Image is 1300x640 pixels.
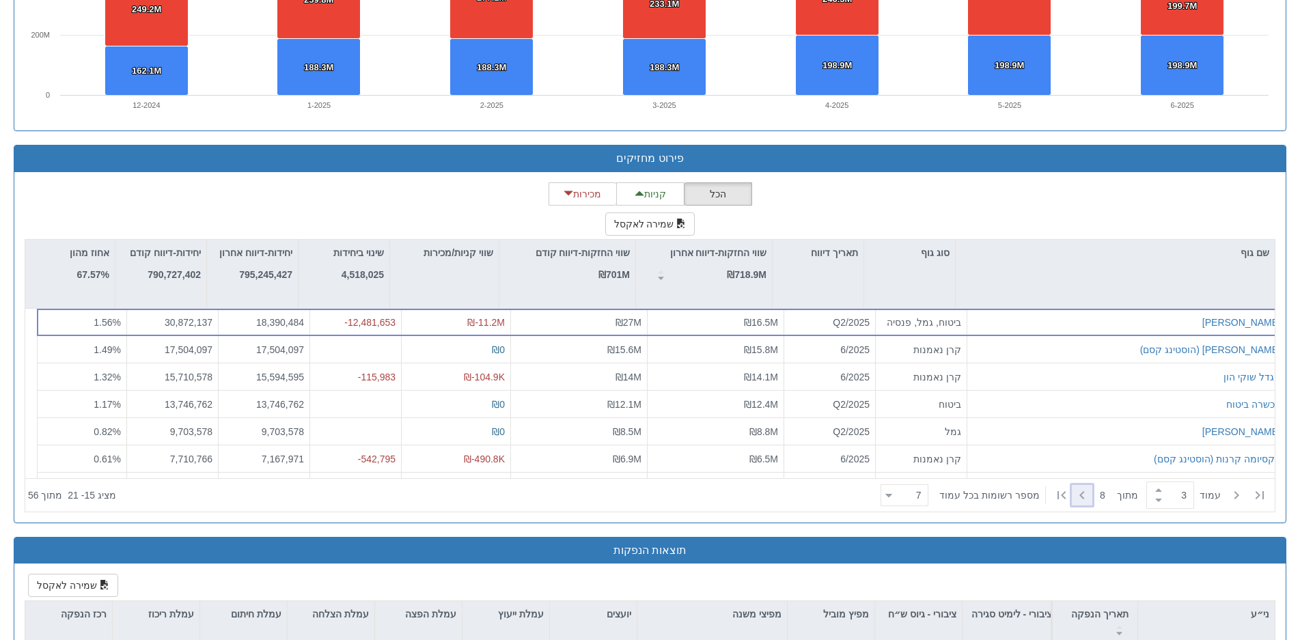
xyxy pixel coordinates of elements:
div: 18,390,484 [224,316,304,329]
span: ₪12.1M [607,398,641,409]
span: ₪8.8M [749,426,778,436]
div: -115,983 [316,370,396,383]
button: שמירה לאקסל [28,574,118,597]
div: 13,746,762 [133,397,212,411]
div: Q2/2025 [790,397,870,411]
div: 1.56 % [43,316,121,329]
text: 3-2025 [652,101,676,109]
text: 1-2025 [307,101,331,109]
div: עמלת חיתום [200,601,287,627]
div: Q2/2025 [790,316,870,329]
tspan: 249.2M [132,4,161,14]
button: מגדל שוקי הון [1223,370,1281,383]
div: 17,504,097 [224,342,304,356]
tspan: 198.9M [995,60,1024,70]
button: [PERSON_NAME] (הוסטינג קסם) [1140,342,1281,356]
div: ני״ע [1138,601,1275,627]
tspan: 188.3M [304,62,333,72]
div: מפיץ מוביל [788,601,874,627]
strong: 67.57% [77,269,109,280]
span: 8 [1100,488,1117,502]
div: 9,703,578 [133,424,212,438]
span: ₪27M [616,317,641,328]
text: 200M [31,31,50,39]
span: ‏מספר רשומות בכל עמוד [939,488,1040,502]
div: ‏מציג 15 - 21 ‏ מתוך 56 [28,480,116,510]
span: ₪15.8M [744,344,778,354]
tspan: 198.9M [822,60,852,70]
div: עמלת ייעוץ [462,601,549,627]
div: קרן נאמנות [881,342,961,356]
button: מכירות [549,182,617,206]
span: ₪14M [616,371,641,382]
div: שם גוף [956,240,1275,266]
div: גמל [881,424,961,438]
span: ₪6.9M [613,453,641,464]
div: יועצים [550,601,637,627]
strong: 4,518,025 [342,269,384,280]
span: ₪14.1M [744,371,778,382]
div: 13,746,762 [224,397,304,411]
div: 0.82 % [43,424,121,438]
text: 2-2025 [480,101,503,109]
div: 1.32 % [43,370,121,383]
text: 0 [46,91,50,99]
div: ביטוח [881,397,961,411]
button: [PERSON_NAME] [1202,316,1281,329]
div: -542,795 [316,451,396,465]
div: עמלת הפצה [375,601,462,627]
span: ₪16.5M [744,317,778,328]
tspan: 198.9M [1167,60,1197,70]
tspan: 188.3M [477,62,506,72]
p: שינוי ביחידות [333,245,384,260]
div: 15,594,595 [224,370,304,383]
h3: תוצאות הנפקות [25,544,1275,557]
span: ₪-104.9K [464,371,505,382]
button: אקסיומה קרנות (הוסטינג קסם) [1154,451,1281,465]
button: [PERSON_NAME] [1202,424,1281,438]
h3: פירוט מחזיקים [25,152,1275,165]
div: סוג גוף [864,240,955,266]
div: 0.61 % [43,451,121,465]
span: ₪12.4M [744,398,778,409]
p: שווי החזקות-דיווח אחרון [670,245,766,260]
tspan: 188.3M [650,62,679,72]
div: רכז הנפקה [25,601,112,627]
strong: 790,727,402 [148,269,201,280]
p: יחידות-דיווח קודם [130,245,201,260]
button: הכשרה ביטוח [1226,397,1281,411]
div: קרן נאמנות [881,370,961,383]
div: תאריך דיווח [773,240,863,266]
button: קניות [616,182,684,206]
text: 4-2025 [825,101,848,109]
div: 1.49 % [43,342,121,356]
button: הכל [684,182,752,206]
p: אחוז מהון [70,245,109,260]
span: ₪-490.8K [464,453,505,464]
button: שמירה לאקסל [605,212,695,236]
div: ביטוח, גמל, פנסיה [881,316,961,329]
div: 6/2025 [790,370,870,383]
div: 6/2025 [790,342,870,356]
span: ₪0 [492,398,505,409]
div: 7,167,971 [224,451,304,465]
div: 9,703,578 [224,424,304,438]
div: 6/2025 [790,451,870,465]
tspan: 162.1M [132,66,161,76]
div: שווי קניות/מכירות [390,240,499,266]
strong: ₪718.9M [727,269,766,280]
div: 17,504,097 [133,342,212,356]
div: 15,710,578 [133,370,212,383]
div: 30,872,137 [133,316,212,329]
div: עמלת הצלחה [288,601,374,627]
span: ₪15.6M [607,344,641,354]
span: ₪6.5M [749,453,778,464]
span: ₪0 [492,426,505,436]
strong: 795,245,427 [239,269,292,280]
div: 1.17 % [43,397,121,411]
